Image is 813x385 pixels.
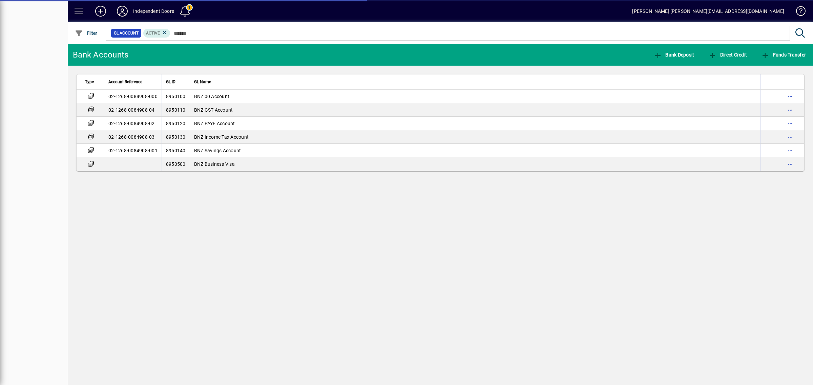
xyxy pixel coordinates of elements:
[104,90,162,103] td: 02-1268-0084908-000
[785,132,796,142] button: More options
[652,49,696,61] button: Bank Deposit
[194,78,756,86] div: GL Name
[166,161,186,167] span: 8950500
[194,94,230,99] span: BNZ 00 Account
[785,118,796,129] button: More options
[166,148,186,153] span: 8950140
[632,6,784,17] div: [PERSON_NAME] [PERSON_NAME][EMAIL_ADDRESS][DOMAIN_NAME]
[785,105,796,115] button: More options
[73,49,128,60] div: Bank Accounts
[111,5,133,17] button: Profile
[785,91,796,102] button: More options
[166,78,186,86] div: GL ID
[785,159,796,169] button: More options
[104,103,162,117] td: 02-1268-0084908-04
[791,1,805,23] a: Knowledge Base
[146,31,160,36] span: Active
[194,78,211,86] span: GL Name
[708,52,747,58] span: Direct Credit
[73,27,99,39] button: Filter
[785,145,796,156] button: More options
[166,94,186,99] span: 8950100
[166,107,186,113] span: 8950110
[166,134,186,140] span: 8950130
[114,30,139,37] span: GL Account
[194,161,235,167] span: BNZ Business Visa
[133,6,174,17] div: Independent Doors
[707,49,749,61] button: Direct Credit
[759,49,808,61] button: Funds Transfer
[85,78,100,86] div: Type
[194,107,233,113] span: BNZ GST Account
[194,134,249,140] span: BNZ Income Tax Account
[90,5,111,17] button: Add
[194,121,235,126] span: BNZ PAYE Account
[194,148,241,153] span: BNZ Savings Account
[654,52,694,58] span: Bank Deposit
[108,78,142,86] span: Account Reference
[761,52,806,58] span: Funds Transfer
[143,29,170,38] mat-chip: Activation Status: Active
[166,78,175,86] span: GL ID
[104,130,162,144] td: 02-1268-0084908-03
[166,121,186,126] span: 8950120
[104,144,162,157] td: 02-1268-0084908-001
[75,30,98,36] span: Filter
[85,78,94,86] span: Type
[104,117,162,130] td: 02-1268-0084908-02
